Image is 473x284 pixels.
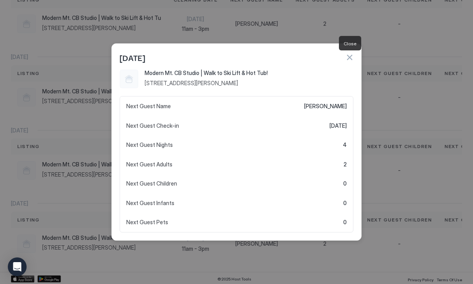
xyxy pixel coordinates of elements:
[126,161,172,168] span: Next Guest Adults
[126,200,174,207] span: Next Guest Infants
[343,141,347,148] span: 4
[344,41,357,46] span: Close
[126,141,173,148] span: Next Guest Nights
[126,103,171,110] span: Next Guest Name
[344,161,347,168] span: 2
[330,122,347,129] span: [DATE]
[126,180,177,187] span: Next Guest Children
[304,103,347,110] span: [PERSON_NAME]
[343,180,347,187] span: 0
[126,219,168,226] span: Next Guest Pets
[145,80,353,87] span: [STREET_ADDRESS][PERSON_NAME]
[126,122,179,129] span: Next Guest Check-in
[120,52,145,63] span: [DATE]
[8,257,27,276] div: Open Intercom Messenger
[145,70,353,77] span: Modern Mt. CB Studio | Walk to Ski Lift & Hot Tub!
[343,200,347,207] span: 0
[343,219,347,226] span: 0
